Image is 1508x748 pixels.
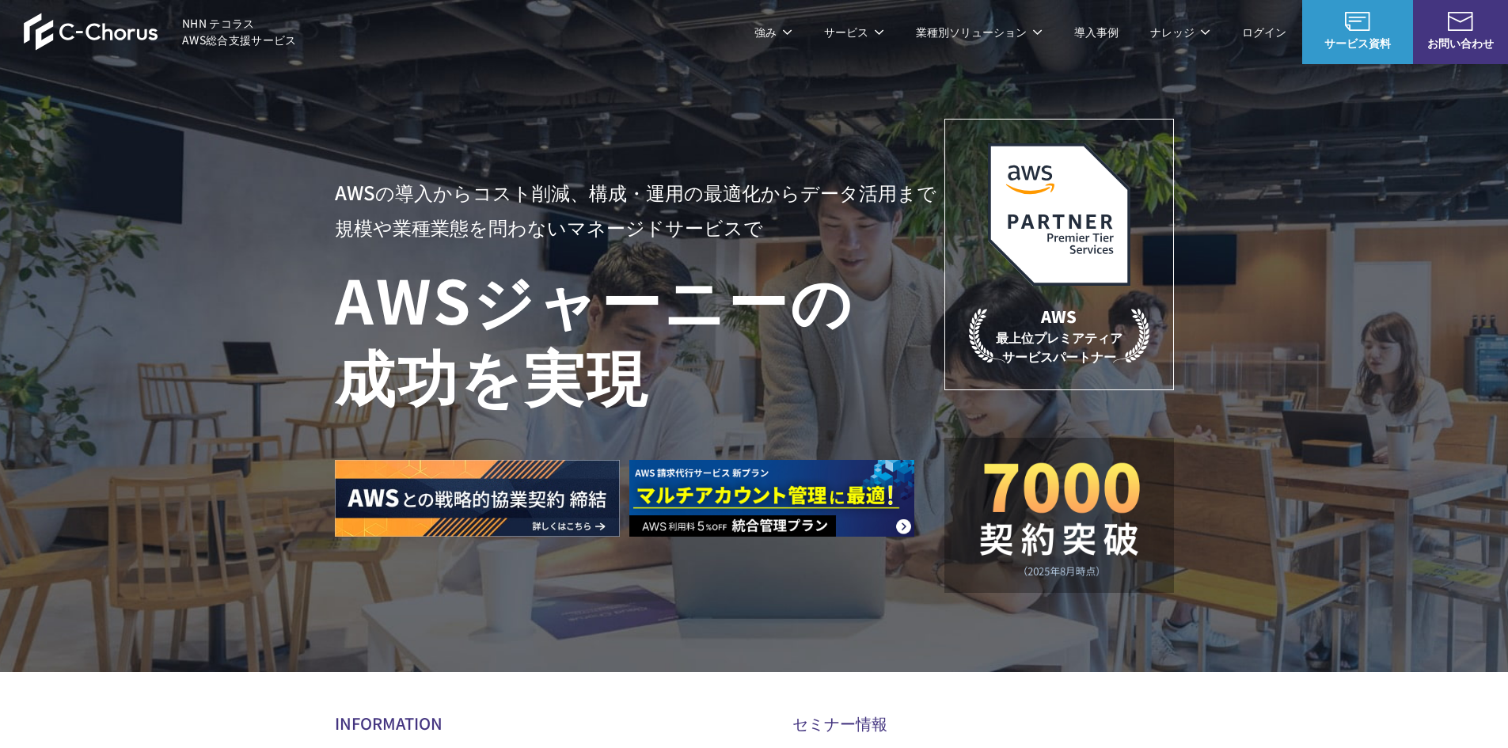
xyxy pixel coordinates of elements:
[182,15,297,48] span: NHN テコラス AWS総合支援サービス
[1242,24,1286,40] a: ログイン
[1345,12,1370,31] img: AWS総合支援サービス C-Chorus サービス資料
[335,260,944,412] h1: AWS ジャーニーの 成功を実現
[1041,305,1077,328] em: AWS
[969,305,1149,366] p: 最上位プレミアティア サービスパートナー
[1448,12,1473,31] img: お問い合わせ
[335,460,620,537] img: AWSとの戦略的協業契約 締結
[1302,35,1413,51] span: サービス資料
[335,712,754,735] h2: INFORMATION
[24,13,297,51] a: AWS総合支援サービス C-Chorus NHN テコラスAWS総合支援サービス
[335,175,944,245] p: AWSの導入からコスト削減、 構成・運用の最適化からデータ活用まで 規模や業種業態を問わない マネージドサービスで
[1074,24,1119,40] a: 導入事例
[629,460,914,537] img: AWS請求代行サービス 統合管理プラン
[1150,24,1210,40] p: ナレッジ
[988,143,1130,286] img: AWSプレミアティアサービスパートナー
[976,461,1142,577] img: 契約件数
[1413,35,1508,51] span: お問い合わせ
[754,24,792,40] p: 強み
[792,712,1212,735] h2: セミナー情報
[916,24,1043,40] p: 業種別ソリューション
[824,24,884,40] p: サービス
